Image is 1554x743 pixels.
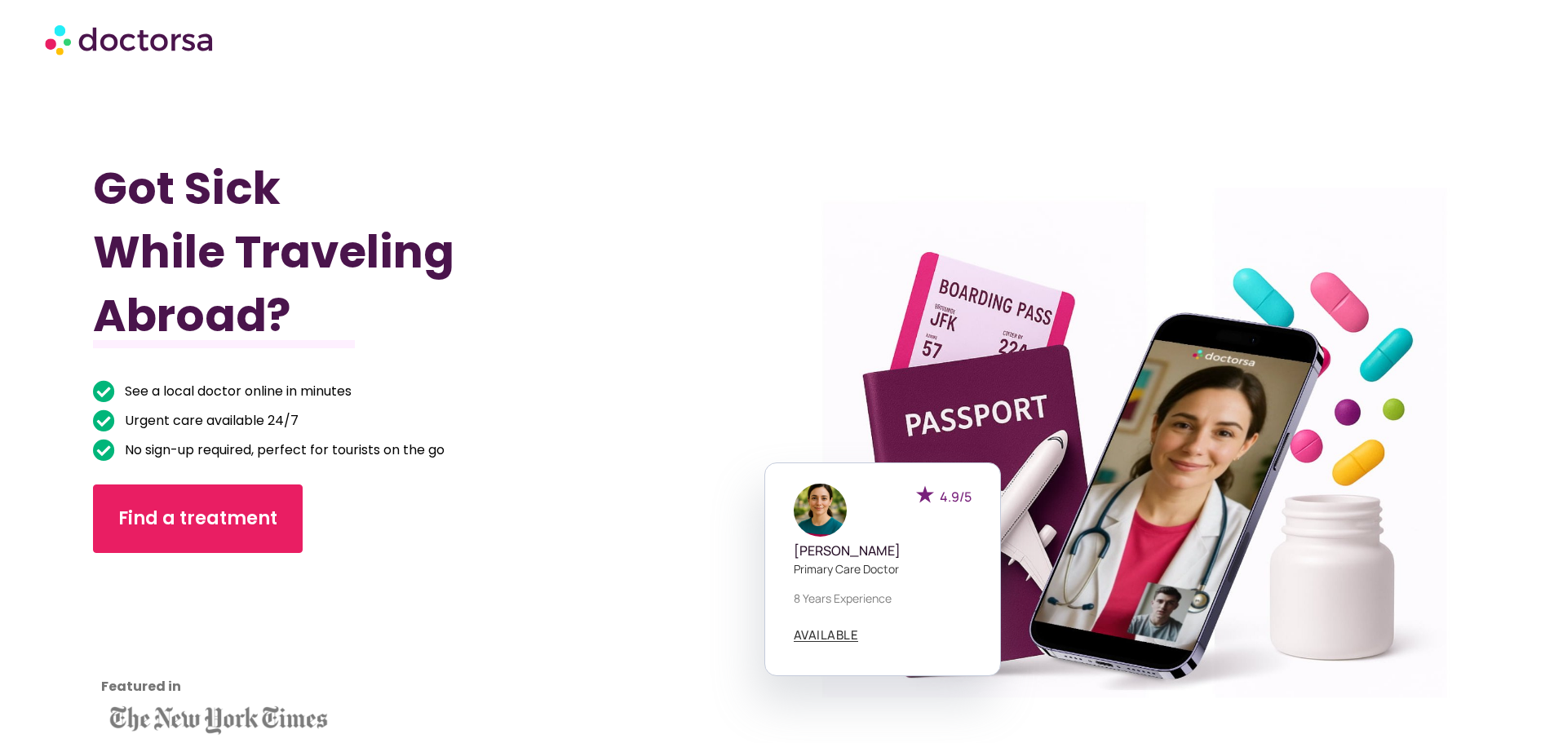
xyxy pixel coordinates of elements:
[93,484,303,553] a: Find a treatment
[118,506,277,532] span: Find a treatment
[940,488,972,506] span: 4.9/5
[794,543,972,559] h5: [PERSON_NAME]
[101,577,248,700] iframe: Customer reviews powered by Trustpilot
[121,409,299,432] span: Urgent care available 24/7
[101,677,181,696] strong: Featured in
[794,629,859,642] a: AVAILABLE
[93,157,674,347] h1: Got Sick While Traveling Abroad?
[794,629,859,641] span: AVAILABLE
[794,590,972,607] p: 8 years experience
[121,439,445,462] span: No sign-up required, perfect for tourists on the go
[121,380,352,403] span: See a local doctor online in minutes
[794,560,972,577] p: Primary care doctor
